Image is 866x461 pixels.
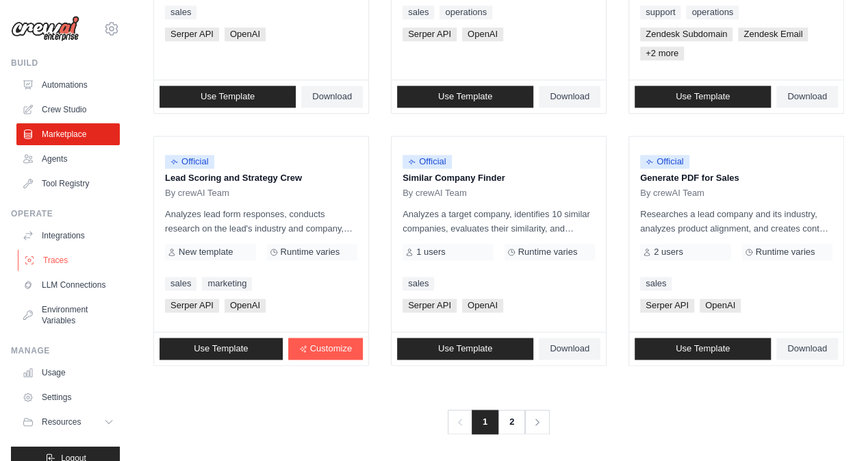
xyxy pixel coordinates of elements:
[403,5,434,19] a: sales
[776,86,838,108] a: Download
[787,91,827,102] span: Download
[403,277,434,290] a: sales
[640,27,733,41] span: Zendesk Subdomain
[438,91,492,102] span: Use Template
[462,27,503,41] span: OpenAI
[42,416,81,427] span: Resources
[403,188,467,199] span: By crewAI Team
[416,247,446,258] span: 1 users
[16,362,120,384] a: Usage
[462,299,503,312] span: OpenAI
[676,91,730,102] span: Use Template
[518,247,578,258] span: Runtime varies
[225,299,266,312] span: OpenAI
[787,343,827,354] span: Download
[160,86,296,108] a: Use Template
[635,86,771,108] a: Use Template
[179,247,233,258] span: New template
[165,207,357,236] p: Analyzes lead form responses, conducts research on the lead's industry and company, and scores th...
[165,27,219,41] span: Serper API
[16,148,120,170] a: Agents
[403,27,457,41] span: Serper API
[403,155,452,169] span: Official
[165,155,214,169] span: Official
[16,274,120,296] a: LLM Connections
[16,386,120,408] a: Settings
[312,91,352,102] span: Download
[640,47,684,60] span: +2 more
[16,173,120,195] a: Tool Registry
[201,91,255,102] span: Use Template
[397,338,533,360] a: Use Template
[438,343,492,354] span: Use Template
[448,410,550,434] nav: Pagination
[11,16,79,42] img: Logo
[403,207,595,236] p: Analyzes a target company, identifies 10 similar companies, evaluates their similarity, and provi...
[635,338,771,360] a: Use Template
[11,208,120,219] div: Operate
[310,343,352,354] span: Customize
[440,5,492,19] a: operations
[16,123,120,145] a: Marketplace
[16,225,120,247] a: Integrations
[11,345,120,356] div: Manage
[202,277,252,290] a: marketing
[640,155,689,169] span: Official
[640,5,680,19] a: support
[403,299,457,312] span: Serper API
[640,277,672,290] a: sales
[640,299,694,312] span: Serper API
[16,74,120,96] a: Automations
[756,247,815,258] span: Runtime varies
[160,338,283,360] a: Use Template
[165,188,229,199] span: By crewAI Team
[550,343,589,354] span: Download
[288,338,363,360] a: Customize
[403,171,595,185] p: Similar Company Finder
[165,5,196,19] a: sales
[676,343,730,354] span: Use Template
[165,171,357,185] p: Lead Scoring and Strategy Crew
[498,410,525,434] a: 2
[640,188,704,199] span: By crewAI Team
[472,410,498,434] span: 1
[11,58,120,68] div: Build
[16,411,120,433] button: Resources
[640,171,832,185] p: Generate PDF for Sales
[18,249,121,271] a: Traces
[640,207,832,236] p: Researches a lead company and its industry, analyzes product alignment, and creates content for a...
[686,5,739,19] a: operations
[539,86,600,108] a: Download
[301,86,363,108] a: Download
[700,299,741,312] span: OpenAI
[397,86,533,108] a: Use Template
[281,247,340,258] span: Runtime varies
[654,247,683,258] span: 2 users
[738,27,808,41] span: Zendesk Email
[16,299,120,332] a: Environment Variables
[194,343,248,354] span: Use Template
[550,91,589,102] span: Download
[165,277,196,290] a: sales
[165,299,219,312] span: Serper API
[539,338,600,360] a: Download
[16,99,120,121] a: Crew Studio
[225,27,266,41] span: OpenAI
[776,338,838,360] a: Download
